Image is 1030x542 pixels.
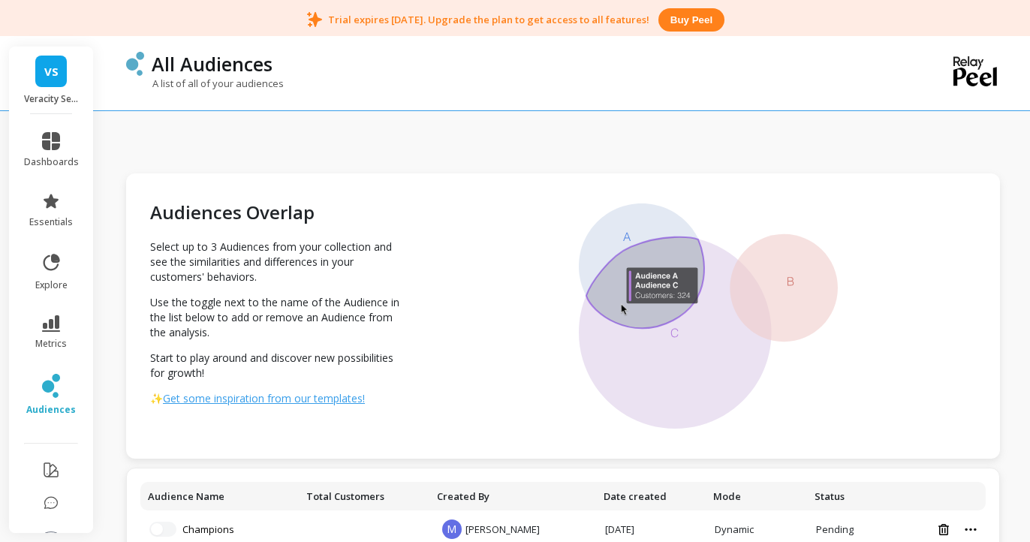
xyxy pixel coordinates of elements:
span: explore [35,279,68,291]
span: [PERSON_NAME] [465,522,540,536]
p: A list of all of your audiences [126,77,284,90]
h2: Audiences Overlap [150,200,405,224]
span: Get some inspiration from our templates! [163,391,365,405]
div: Pending [816,522,876,536]
th: Toggle SortBy [299,482,429,510]
span: M [442,519,462,539]
span: audiences [26,404,76,416]
span: essentials [29,216,73,228]
th: Toggle SortBy [807,482,885,510]
p: Select up to 3 Audiences from your collection and see the similarities and differences in your cu... [150,239,405,285]
p: Start to play around and discover new possibilities for growth! [150,351,405,381]
span: VS [44,63,59,80]
p: Use the toggle next to the name of the Audience in the list below to add or remove an Audience fr... [150,295,405,340]
button: Buy peel [658,8,724,32]
p: All Audiences [152,51,273,77]
th: Toggle SortBy [706,482,808,510]
a: ✨Get some inspiration from our templates! [150,391,405,406]
th: Toggle SortBy [429,482,596,510]
span: ✨ [150,391,163,405]
img: svg+xml;base64,PHN2ZyB3aWR0aD0iMzMyIiBoZWlnaHQ9IjI4OCIgdmlld0JveD0iMCAwIDMzMiAyODgiIGZpbGw9Im5vbm... [579,203,839,429]
span: metrics [35,338,67,350]
img: header icon [126,52,144,76]
a: Champions [182,522,234,536]
th: Toggle SortBy [596,482,705,510]
p: Veracity Selfcare [24,93,79,105]
th: Toggle SortBy [140,482,299,510]
span: dashboards [24,156,79,168]
p: Trial expires [DATE]. Upgrade the plan to get access to all features! [328,13,649,26]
